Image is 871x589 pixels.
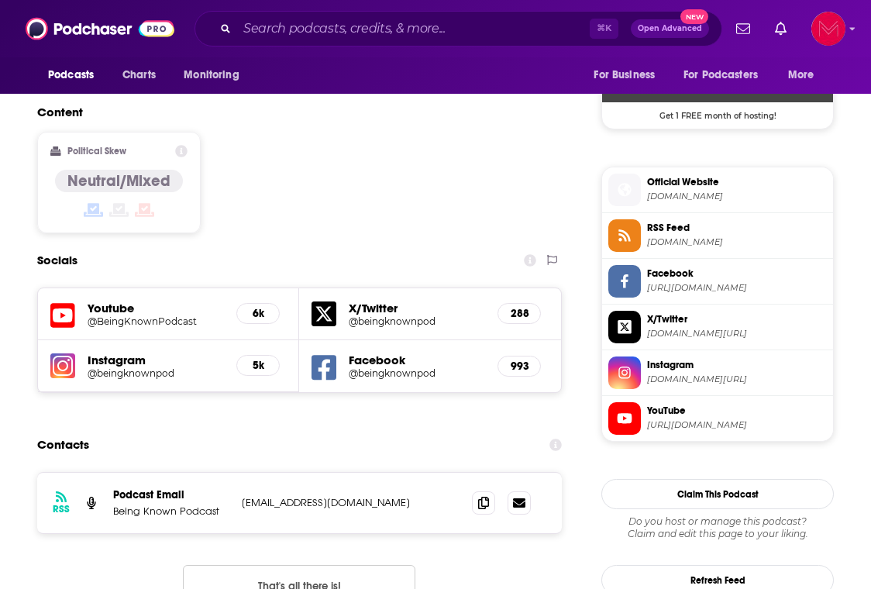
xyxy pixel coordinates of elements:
[113,505,229,518] p: Being Known Podcast
[608,174,827,206] a: Official Website[DOMAIN_NAME]
[594,64,655,86] span: For Business
[647,191,827,202] span: thebeingknownpodcast.podbean.com
[777,60,834,90] button: open menu
[811,12,845,46] span: Logged in as Pamelamcclure
[680,9,708,24] span: New
[601,515,834,528] span: Do you host or manage this podcast?
[113,488,229,501] p: Podcast Email
[601,479,834,509] button: Claim This Podcast
[53,503,70,515] h3: RSS
[602,102,833,121] span: Get 1 FREE month of hosting!
[511,360,528,373] h5: 993
[647,328,827,339] span: twitter.com/beingknownpod
[769,15,793,42] a: Show notifications dropdown
[349,301,485,315] h5: X/Twitter
[811,12,845,46] button: Show profile menu
[583,60,674,90] button: open menu
[112,60,165,90] a: Charts
[638,25,702,33] span: Open Advanced
[349,367,485,379] a: @beingknownpod
[647,404,827,418] span: YouTube
[647,267,827,281] span: Facebook
[608,311,827,343] a: X/Twitter[DOMAIN_NAME][URL]
[37,246,77,275] h2: Socials
[67,146,126,157] h2: Political Skew
[184,64,239,86] span: Monitoring
[88,301,224,315] h5: Youtube
[195,11,722,46] div: Search podcasts, credits, & more...
[88,353,224,367] h5: Instagram
[647,358,827,372] span: Instagram
[608,265,827,298] a: Facebook[URL][DOMAIN_NAME]
[608,219,827,252] a: RSS Feed[DOMAIN_NAME]
[48,64,94,86] span: Podcasts
[647,419,827,431] span: https://www.youtube.com/@BeingKnownPodcast
[511,307,528,320] h5: 288
[173,60,259,90] button: open menu
[631,19,709,38] button: Open AdvancedNew
[26,14,174,43] img: Podchaser - Follow, Share and Rate Podcasts
[37,60,114,90] button: open menu
[67,171,170,191] h4: Neutral/Mixed
[37,430,89,460] h2: Contacts
[608,356,827,389] a: Instagram[DOMAIN_NAME][URL]
[647,282,827,294] span: https://www.facebook.com/beingknownpod
[122,64,156,86] span: Charts
[237,16,590,41] input: Search podcasts, credits, & more...
[602,56,833,119] a: Podbean Deal: Get 1 FREE month of hosting!
[250,359,267,372] h5: 5k
[811,12,845,46] img: User Profile
[683,64,758,86] span: For Podcasters
[788,64,814,86] span: More
[349,353,485,367] h5: Facebook
[590,19,618,39] span: ⌘ K
[37,105,549,119] h2: Content
[647,175,827,189] span: Official Website
[88,367,224,379] a: @beingknownpod
[647,236,827,248] span: feed.podbean.com
[250,307,267,320] h5: 6k
[647,221,827,235] span: RSS Feed
[242,496,447,509] p: [EMAIL_ADDRESS][DOMAIN_NAME]
[730,15,756,42] a: Show notifications dropdown
[608,402,827,435] a: YouTube[URL][DOMAIN_NAME]
[349,315,485,327] a: @beingknownpod
[647,312,827,326] span: X/Twitter
[88,315,224,327] a: @BeingKnownPodcast
[50,353,75,378] img: iconImage
[601,515,834,540] div: Claim and edit this page to your liking.
[673,60,780,90] button: open menu
[647,374,827,385] span: instagram.com/beingknownpod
